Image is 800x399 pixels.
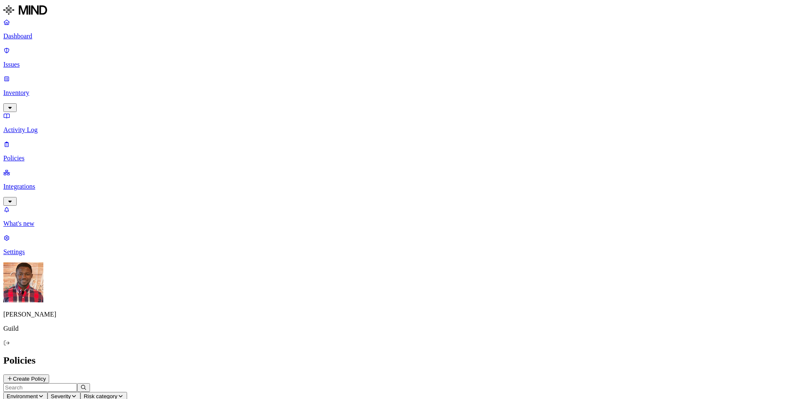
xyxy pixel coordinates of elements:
p: Settings [3,248,797,256]
a: Integrations [3,169,797,204]
img: Charles Sawadogo [3,262,43,302]
p: Inventory [3,89,797,97]
a: Inventory [3,75,797,111]
p: Policies [3,155,797,162]
p: Integrations [3,183,797,190]
a: Dashboard [3,18,797,40]
p: What's new [3,220,797,227]
input: Search [3,383,77,392]
a: What's new [3,206,797,227]
img: MIND [3,3,47,17]
a: Issues [3,47,797,68]
a: MIND [3,3,797,18]
a: Policies [3,140,797,162]
a: Activity Log [3,112,797,134]
button: Create Policy [3,374,49,383]
p: Guild [3,325,797,332]
h2: Policies [3,355,797,366]
p: Issues [3,61,797,68]
a: Settings [3,234,797,256]
p: Dashboard [3,32,797,40]
p: Activity Log [3,126,797,134]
